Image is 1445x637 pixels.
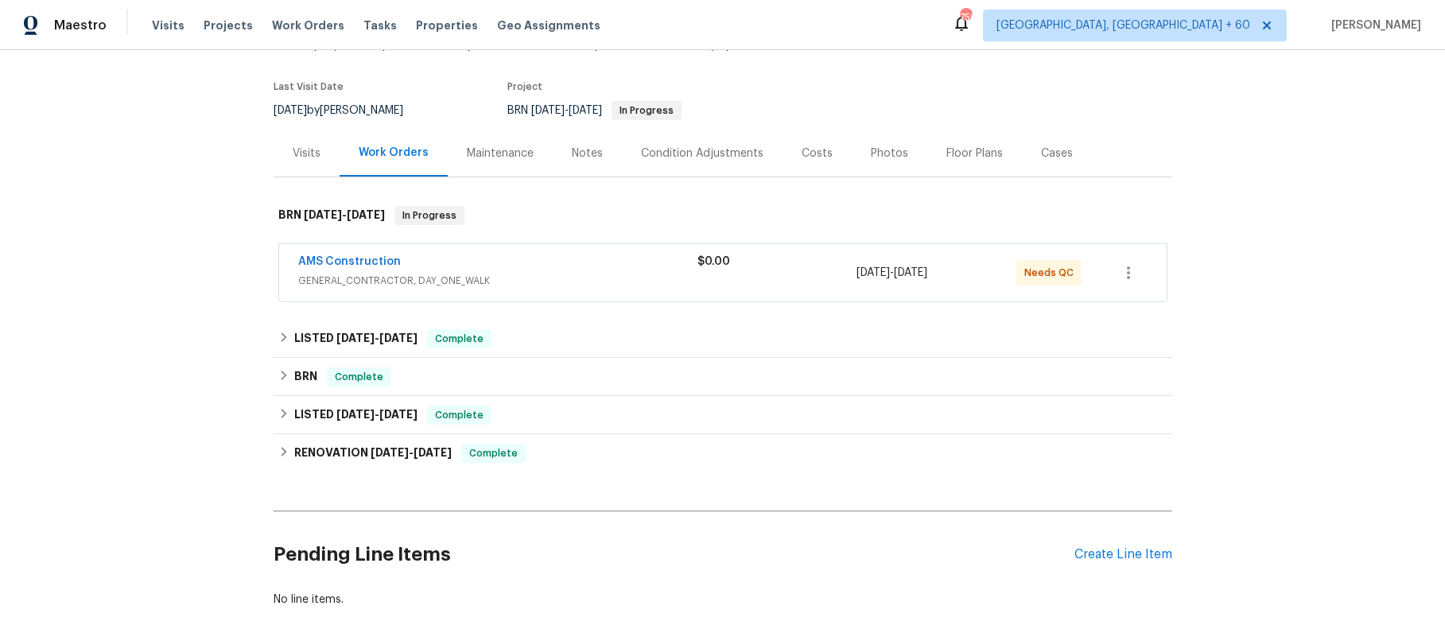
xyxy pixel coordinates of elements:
span: Complete [429,407,490,423]
div: Visits [293,146,320,161]
span: - [371,447,452,458]
span: [DATE] [371,447,409,458]
span: [GEOGRAPHIC_DATA], [GEOGRAPHIC_DATA] + 60 [996,17,1250,33]
span: In Progress [613,106,680,115]
h6: BRN [278,206,385,225]
span: [DATE] [857,267,890,278]
span: BRN [507,105,682,116]
span: Complete [328,369,390,385]
h6: LISTED [294,329,418,348]
span: [DATE] [336,332,375,344]
div: Maintenance [467,146,534,161]
span: [DATE] [414,447,452,458]
div: RENOVATION [DATE]-[DATE]Complete [274,434,1172,472]
div: 750 [960,10,971,25]
span: In Progress [396,208,463,223]
span: [DATE] [347,209,385,220]
span: Visits [152,17,185,33]
div: LISTED [DATE]-[DATE]Complete [274,396,1172,434]
div: BRN [DATE]-[DATE]In Progress [274,190,1172,241]
span: [PERSON_NAME] [1325,17,1421,33]
h6: RENOVATION [294,444,452,463]
div: Photos [871,146,908,161]
span: [DATE] [569,105,602,116]
span: Work Orders [272,17,344,33]
h6: BRN [294,367,317,386]
span: Projects [204,17,253,33]
span: [DATE] [274,105,307,116]
div: LISTED [DATE]-[DATE]Complete [274,320,1172,358]
span: Geo Assignments [497,17,600,33]
div: Notes [572,146,603,161]
span: Needs QC [1024,265,1080,281]
div: Cases [1041,146,1073,161]
a: AMS Construction [298,256,401,267]
span: - [857,265,927,281]
span: [DATE] [531,105,565,116]
span: [DATE] [304,209,342,220]
span: [DATE] [336,409,375,420]
div: Condition Adjustments [641,146,763,161]
span: GENERAL_CONTRACTOR, DAY_ONE_WALK [298,273,697,289]
span: Tasks [363,20,397,31]
span: Maestro [54,17,107,33]
h6: LISTED [294,406,418,425]
div: Create Line Item [1074,547,1172,562]
div: Work Orders [359,145,429,161]
div: Costs [802,146,833,161]
span: Complete [463,445,524,461]
span: [DATE] [379,332,418,344]
span: - [531,105,602,116]
span: - [336,409,418,420]
span: Complete [429,331,490,347]
div: by [PERSON_NAME] [274,101,422,120]
span: Project [507,82,542,91]
span: Properties [416,17,478,33]
span: - [336,332,418,344]
div: BRN Complete [274,358,1172,396]
div: Floor Plans [946,146,1003,161]
span: [DATE] [379,409,418,420]
div: No line items. [274,592,1172,608]
span: Last Visit Date [274,82,344,91]
span: [DATE] [894,267,927,278]
span: $0.00 [697,256,730,267]
h2: Pending Line Items [274,518,1074,592]
span: - [304,209,385,220]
